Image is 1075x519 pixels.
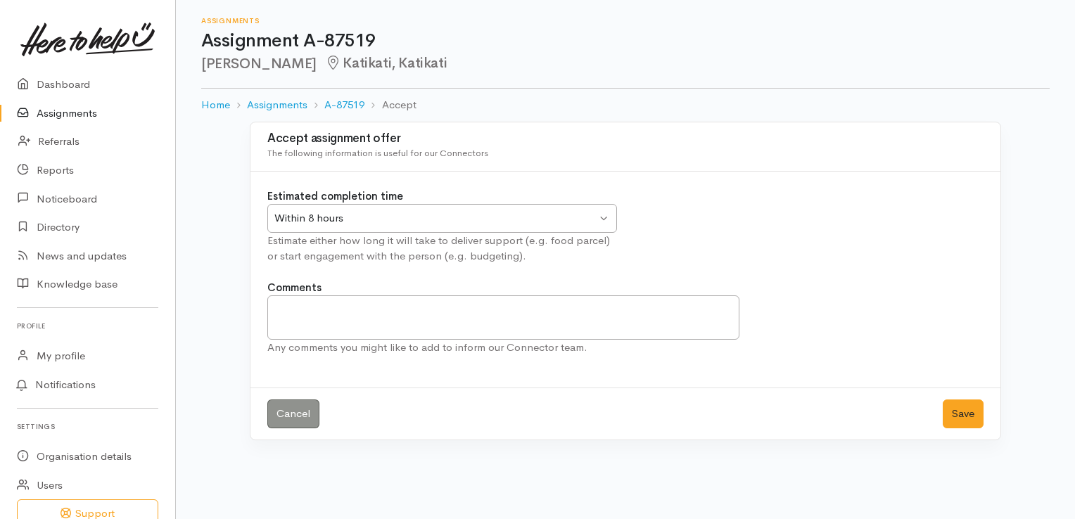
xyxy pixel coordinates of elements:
h6: Profile [17,316,158,335]
a: Assignments [247,97,307,113]
h1: Assignment A-87519 [201,31,1050,51]
nav: breadcrumb [201,89,1050,122]
div: Within 8 hours [274,210,597,226]
div: Any comments you might like to add to inform our Connector team. [267,340,739,356]
span: The following information is useful for our Connectors [267,147,488,159]
a: Cancel [267,399,319,428]
li: Accept [364,97,416,113]
a: A-87519 [324,97,364,113]
h3: Accept assignment offer [267,132,984,146]
h6: Settings [17,417,158,436]
label: Estimated completion time [267,188,403,205]
span: Katikati, Katikati [325,54,447,72]
button: Save [943,399,984,428]
a: Home [201,97,230,113]
div: Estimate either how long it will take to deliver support (e.g. food parcel) or start engagement w... [267,233,617,264]
h6: Assignments [201,17,1050,25]
h2: [PERSON_NAME] [201,56,1050,72]
label: Comments [267,280,322,296]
